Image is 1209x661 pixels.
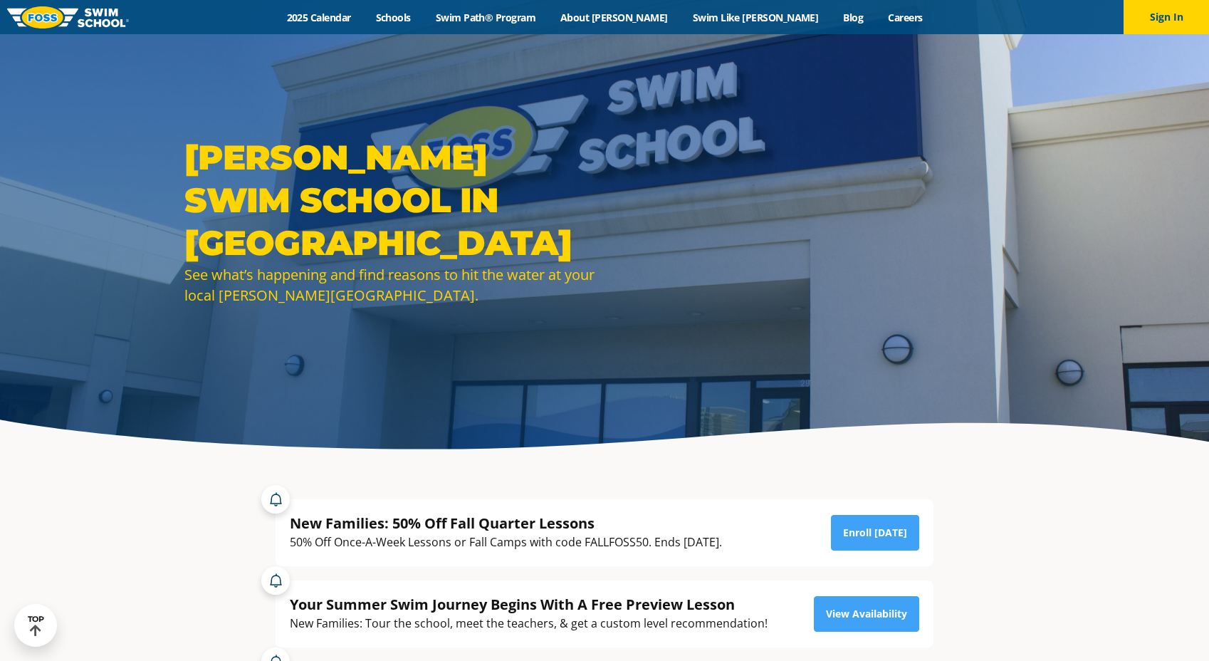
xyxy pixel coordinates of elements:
[831,515,919,551] a: Enroll [DATE]
[423,11,548,24] a: Swim Path® Program
[7,6,129,28] img: FOSS Swim School Logo
[876,11,935,24] a: Careers
[548,11,681,24] a: About [PERSON_NAME]
[184,264,597,306] div: See what’s happening and find reasons to hit the water at your local [PERSON_NAME][GEOGRAPHIC_DATA].
[184,136,597,264] h1: [PERSON_NAME] Swim School in [GEOGRAPHIC_DATA]
[290,514,722,533] div: New Families: 50% Off Fall Quarter Lessons
[831,11,876,24] a: Blog
[290,533,722,552] div: 50% Off Once-A-Week Lessons or Fall Camps with code FALLFOSS50. Ends [DATE].
[680,11,831,24] a: Swim Like [PERSON_NAME]
[28,615,44,637] div: TOP
[290,595,768,614] div: Your Summer Swim Journey Begins With A Free Preview Lesson
[814,596,919,632] a: View Availability
[290,614,768,633] div: New Families: Tour the school, meet the teachers, & get a custom level recommendation!
[363,11,423,24] a: Schools
[274,11,363,24] a: 2025 Calendar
